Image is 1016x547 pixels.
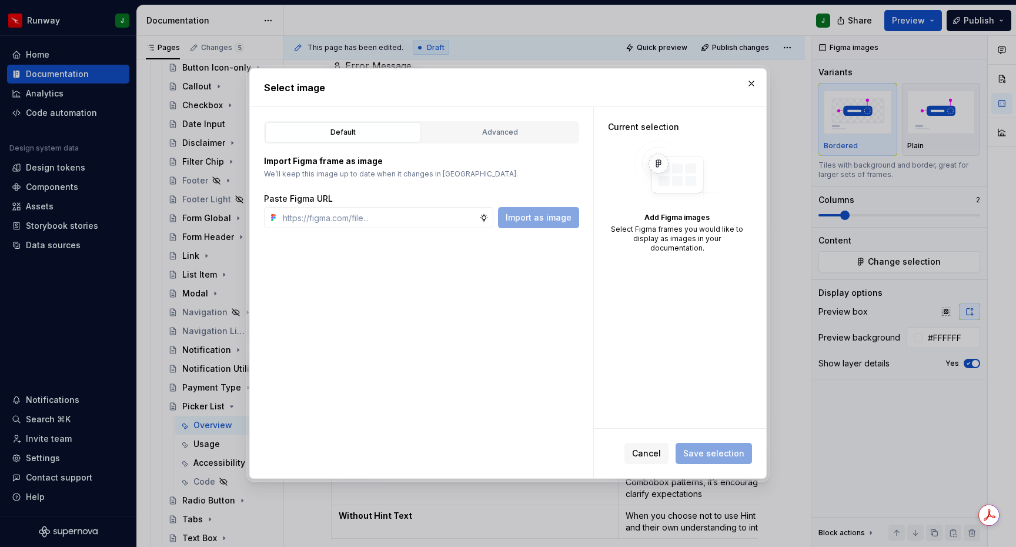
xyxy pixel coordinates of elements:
input: https://figma.com/file... [278,207,479,228]
div: Select Figma frames you would like to display as images in your documentation. [608,225,746,253]
span: Cancel [632,448,661,459]
h2: Select image [264,81,752,95]
button: Cancel [624,443,669,464]
div: Current selection [608,121,746,133]
label: Paste Figma URL [264,193,333,205]
p: We’ll keep this image up to date when it changes in [GEOGRAPHIC_DATA]. [264,169,579,179]
div: Default [269,126,417,138]
div: Add Figma images [608,213,746,222]
p: Import Figma frame as image [264,155,579,167]
div: Advanced [426,126,574,138]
